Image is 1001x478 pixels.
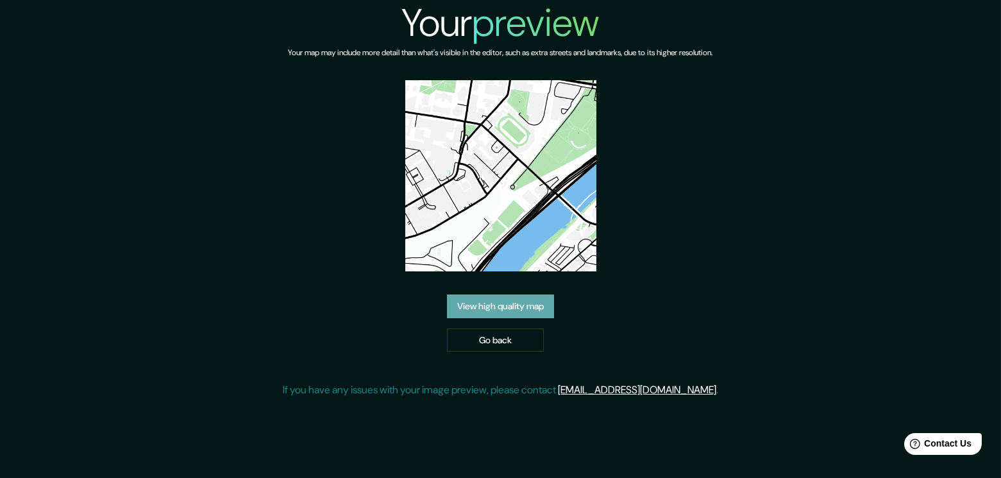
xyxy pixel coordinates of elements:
[447,329,544,352] a: Go back
[283,382,718,398] p: If you have any issues with your image preview, please contact .
[558,383,716,397] a: [EMAIL_ADDRESS][DOMAIN_NAME]
[289,46,713,60] h6: Your map may include more detail than what's visible in the editor, such as extra streets and lan...
[887,428,987,464] iframe: Help widget launcher
[405,80,596,271] img: created-map-preview
[447,294,554,318] a: View high quality map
